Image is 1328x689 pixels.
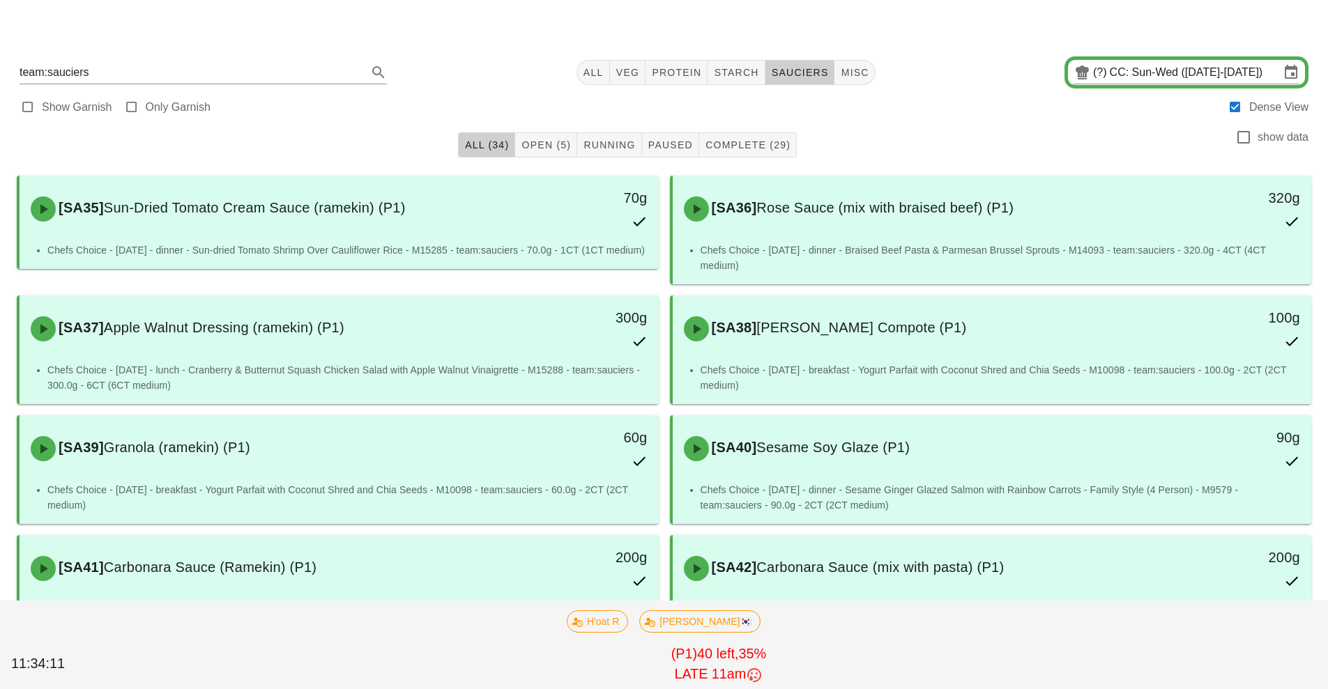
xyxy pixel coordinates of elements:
span: veg [616,67,640,78]
div: (?) [1093,65,1110,79]
span: H'oat R [576,611,619,632]
span: Apple Walnut Dressing (ramekin) (P1) [104,320,344,335]
span: All [583,67,604,78]
div: 200g [1159,546,1300,568]
li: Chefs Choice - [DATE] - dinner - Sesame Ginger Glazed Salmon with Rainbow Carrots - Family Style ... [701,482,1301,513]
div: LATE 11am [121,664,1317,685]
div: 200g [505,546,647,568]
span: [PERSON_NAME] Compote (P1) [756,320,966,335]
button: veg [610,60,646,85]
label: show data [1258,130,1308,144]
span: Rose Sauce (mix with braised beef) (P1) [756,200,1014,215]
span: [SA37] [56,320,104,335]
span: [SA36] [709,200,757,215]
span: misc [840,67,869,78]
button: Open (5) [515,132,577,157]
button: protein [646,60,708,85]
span: [SA38] [709,320,757,335]
button: Running [577,132,641,157]
span: Sun-Dried Tomato Cream Sauce (ramekin) (P1) [104,200,406,215]
button: All [577,60,610,85]
span: Running [583,139,635,150]
div: 60g [505,426,647,449]
button: misc [834,60,875,85]
span: [PERSON_NAME]🇰🇷 [649,611,752,632]
button: sauciers [765,60,835,85]
button: Paused [642,132,699,157]
span: Carbonara Sauce (Ramekin) (P1) [104,559,316,575]
span: [SA39] [56,440,104,455]
li: Chefs Choice - [DATE] - breakfast - Yogurt Parfait with Coconut Shred and Chia Seeds - M10098 - t... [701,362,1301,393]
span: starch [713,67,758,78]
span: Open (5) [521,139,571,150]
div: 300g [505,307,647,329]
span: sauciers [771,67,829,78]
div: 11:34:11 [8,651,118,677]
div: 70g [505,187,647,209]
span: Carbonara Sauce (mix with pasta) (P1) [756,559,1004,575]
span: Paused [648,139,693,150]
button: Complete (29) [699,132,797,157]
span: 40 left, [697,646,738,661]
span: [SA35] [56,200,104,215]
span: Complete (29) [705,139,791,150]
div: 90g [1159,426,1300,449]
span: [SA40] [709,440,757,455]
span: [SA41] [56,559,104,575]
div: (P1) 35% [118,641,1320,688]
li: Chefs Choice - [DATE] - dinner - Sun-dried Tomato Shrimp Over Cauliflower Rice - M15285 - team:sa... [47,242,648,258]
div: 320g [1159,187,1300,209]
span: protein [651,67,701,78]
span: [SA42] [709,559,757,575]
button: All (34) [458,132,515,157]
li: Chefs Choice - [DATE] - breakfast - Yogurt Parfait with Coconut Shred and Chia Seeds - M10098 - t... [47,482,648,513]
li: Chefs Choice - [DATE] - lunch - Cranberry & Butternut Squash Chicken Salad with Apple Walnut Vina... [47,362,648,393]
span: Sesame Soy Glaze (P1) [756,440,910,455]
span: All (34) [464,139,509,150]
label: Show Garnish [42,100,112,114]
li: Chefs Choice - [DATE] - dinner - Braised Beef Pasta & Parmesan Brussel Sprouts - M14093 - team:sa... [701,242,1301,273]
button: starch [708,60,765,85]
label: Dense View [1249,100,1308,114]
label: Only Garnish [146,100,211,114]
span: Granola (ramekin) (P1) [104,440,250,455]
div: 100g [1159,307,1300,329]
